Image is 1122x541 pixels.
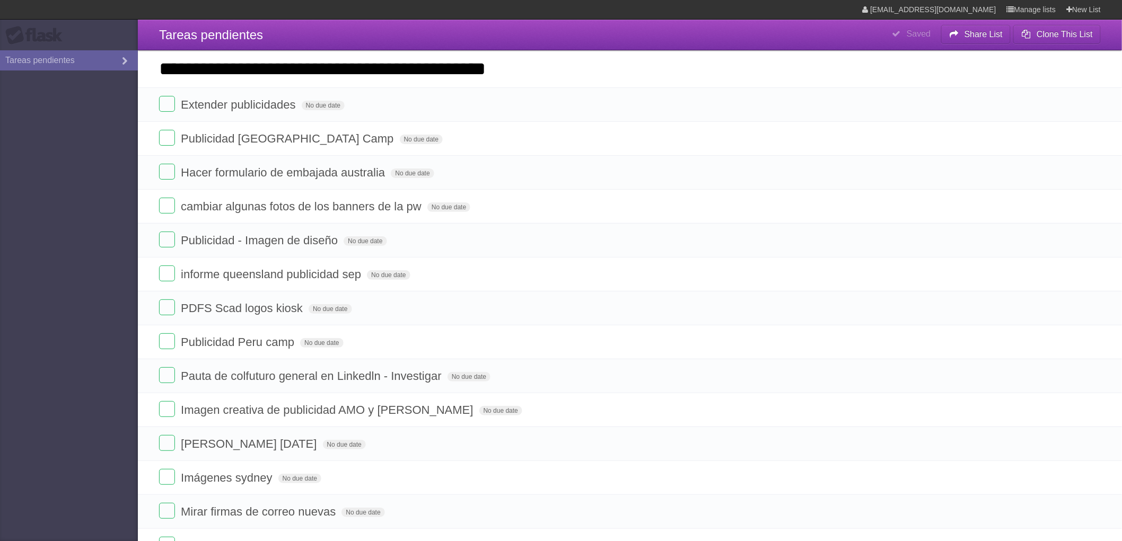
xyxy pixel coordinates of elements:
[159,299,175,315] label: Done
[479,406,522,415] span: No due date
[159,401,175,417] label: Done
[181,166,388,179] span: Hacer formulario de embajada australia
[391,168,434,178] span: No due date
[181,301,305,315] span: PDFS Scad logos kiosk
[344,236,387,246] span: No due date
[965,30,1003,39] b: Share List
[159,130,175,146] label: Done
[181,471,275,484] span: Imágenes sydney
[181,369,444,383] span: Pauta de colfuturo general en Linkedln - Investigar
[181,505,338,518] span: Mirar firmas de correo nuevas
[159,96,175,112] label: Done
[448,372,490,382] span: No due date
[941,25,1011,44] button: Share List
[181,200,424,213] span: cambiar algunas fotos de los banners de la pw
[159,232,175,247] label: Done
[181,403,476,416] span: Imagen creativa de publicidad AMO y [PERSON_NAME]
[159,198,175,214] label: Done
[367,270,410,280] span: No due date
[181,268,364,281] span: informe queensland publicidad sep
[159,28,263,42] span: Tareas pendientes
[159,265,175,281] label: Done
[181,234,340,247] span: Publicidad - Imagen de diseño
[1013,25,1101,44] button: Clone This List
[427,202,470,212] span: No due date
[181,98,298,111] span: Extender publicidades
[323,440,366,449] span: No due date
[5,26,69,45] div: Flask
[159,367,175,383] label: Done
[181,132,396,145] span: Publicidad [GEOGRAPHIC_DATA] Camp
[159,164,175,180] label: Done
[159,503,175,519] label: Done
[400,135,443,144] span: No due date
[302,101,345,110] span: No due date
[278,474,321,483] span: No due date
[181,335,297,349] span: Publicidad Peru camp
[181,437,319,450] span: [PERSON_NAME] [DATE]
[159,469,175,485] label: Done
[159,333,175,349] label: Done
[300,338,343,348] span: No due date
[341,508,384,517] span: No due date
[309,304,352,314] span: No due date
[159,435,175,451] label: Done
[907,29,931,38] b: Saved
[1037,30,1093,39] b: Clone This List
